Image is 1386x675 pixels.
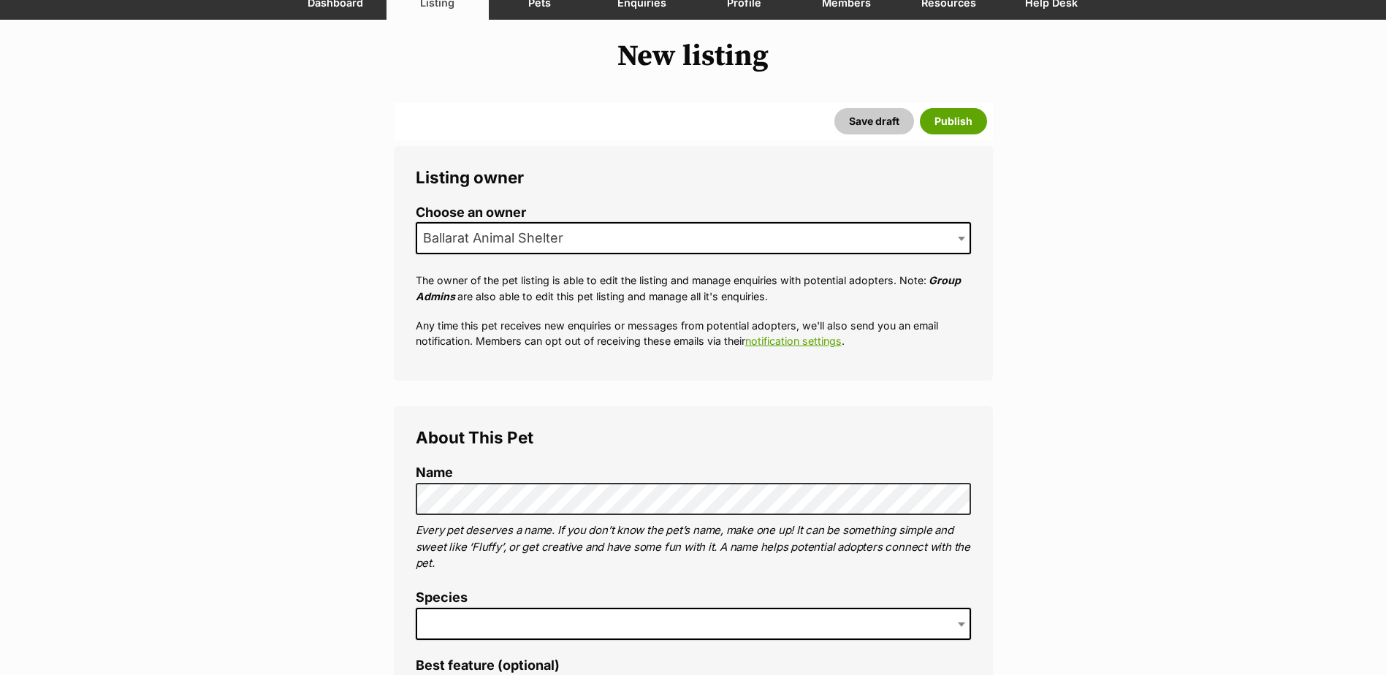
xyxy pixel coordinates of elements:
[416,205,971,221] label: Choose an owner
[416,272,971,304] p: The owner of the pet listing is able to edit the listing and manage enquiries with potential adop...
[745,335,842,347] a: notification settings
[416,522,971,572] p: Every pet deserves a name. If you don’t know the pet’s name, make one up! It can be something sim...
[416,274,961,302] em: Group Admins
[920,108,987,134] button: Publish
[416,318,971,349] p: Any time this pet receives new enquiries or messages from potential adopters, we'll also send you...
[416,222,971,254] span: Ballarat Animal Shelter
[416,658,971,674] label: Best feature (optional)
[417,228,578,248] span: Ballarat Animal Shelter
[416,167,524,187] span: Listing owner
[416,465,971,481] label: Name
[416,590,971,606] label: Species
[834,108,914,134] button: Save draft
[416,427,533,447] span: About This Pet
